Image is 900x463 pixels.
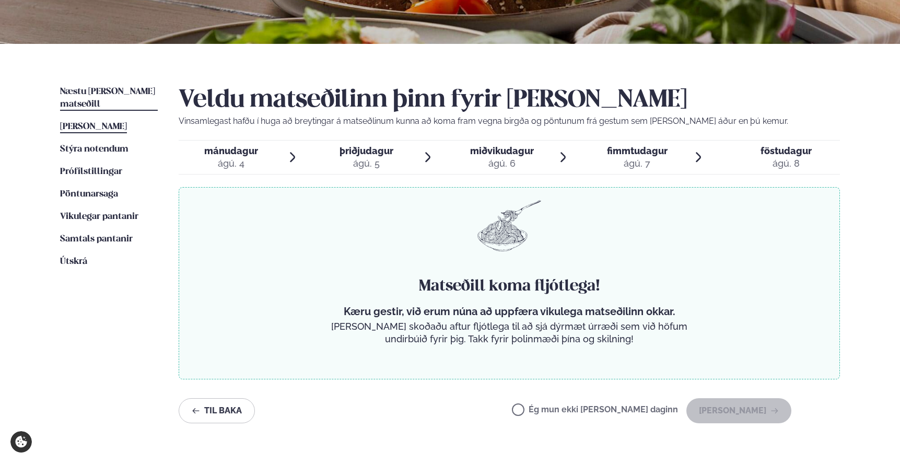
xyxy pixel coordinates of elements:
span: Prófílstillingar [60,167,122,176]
span: Vikulegar pantanir [60,212,138,221]
a: Pöntunarsaga [60,188,118,201]
span: [PERSON_NAME] [60,122,127,131]
a: Stýra notendum [60,143,128,156]
span: Samtals pantanir [60,235,133,244]
div: ágú. 7 [607,157,668,170]
a: Útskrá [60,256,87,268]
h2: Veldu matseðilinn þinn fyrir [PERSON_NAME] [179,86,840,115]
button: Til baka [179,398,255,423]
a: Samtals pantanir [60,233,133,246]
p: Vinsamlegast hafðu í huga að breytingar á matseðlinum kunna að koma fram vegna birgða og pöntunum... [179,115,840,128]
span: Pöntunarsaga [60,190,118,199]
span: þriðjudagur [340,145,393,156]
span: mánudagur [204,145,258,156]
span: miðvikudagur [470,145,534,156]
span: Stýra notendum [60,145,128,154]
a: Vikulegar pantanir [60,211,138,223]
div: ágú. 6 [470,157,534,170]
p: Kæru gestir, við erum núna að uppfæra vikulega matseðilinn okkar. [327,305,692,318]
button: [PERSON_NAME] [686,398,791,423]
h4: Matseðill koma fljótlega! [327,276,692,297]
a: Næstu [PERSON_NAME] matseðill [60,86,158,111]
span: Næstu [PERSON_NAME] matseðill [60,87,155,109]
div: ágú. 4 [204,157,258,170]
a: [PERSON_NAME] [60,121,127,133]
img: pasta [477,200,541,251]
span: fimmtudagur [607,145,668,156]
a: Cookie settings [10,431,32,453]
span: föstudagur [761,145,812,156]
span: Útskrá [60,257,87,266]
p: [PERSON_NAME] skoðaðu aftur fljótlega til að sjá dýrmæt úrræði sem við höfum undirbúið fyrir þig.... [327,320,692,345]
a: Prófílstillingar [60,166,122,178]
div: ágú. 8 [761,157,812,170]
div: ágú. 5 [340,157,393,170]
